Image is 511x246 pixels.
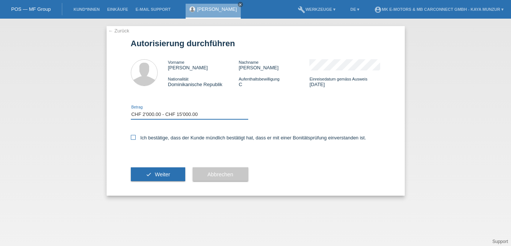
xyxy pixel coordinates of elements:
a: Einkäufe [103,7,132,12]
h1: Autorisierung durchführen [131,39,381,48]
a: buildWerkzeuge ▾ [294,7,339,12]
a: E-Mail Support [132,7,174,12]
span: Einreisedatum gemäss Ausweis [309,77,367,81]
span: Nachname [239,60,258,64]
div: [PERSON_NAME] [168,59,239,70]
button: Abbrechen [193,167,248,182]
span: Abbrechen [208,171,233,177]
a: [PERSON_NAME] [197,6,237,12]
a: DE ▾ [347,7,363,12]
div: [PERSON_NAME] [239,59,309,70]
a: account_circleMK E-MOTORS & MB CarConnect GmbH - Kaya Munzur ▾ [370,7,507,12]
div: Dominikanische Republik [168,76,239,87]
i: check [146,171,152,177]
a: Support [492,239,508,244]
span: Nationalität [168,77,189,81]
div: [DATE] [309,76,380,87]
span: Vorname [168,60,184,64]
div: C [239,76,309,87]
i: build [298,6,305,13]
a: close [238,2,243,7]
i: account_circle [374,6,382,13]
i: close [239,3,242,6]
span: Weiter [155,171,170,177]
a: ← Zurück [108,28,129,34]
button: check Weiter [131,167,185,182]
span: Aufenthaltsbewilligung [239,77,279,81]
a: POS — MF Group [11,6,51,12]
a: Kund*innen [70,7,103,12]
label: Ich bestätige, dass der Kunde mündlich bestätigt hat, dass er mit einer Bonitätsprüfung einversta... [131,135,366,141]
